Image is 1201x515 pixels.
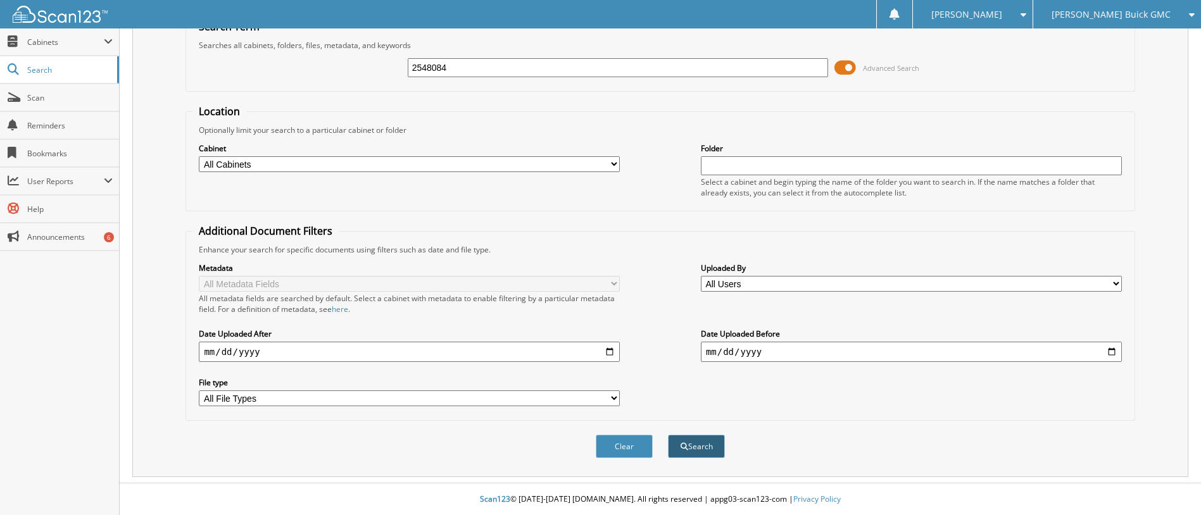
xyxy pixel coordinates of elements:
[199,328,620,339] label: Date Uploaded After
[27,232,113,242] span: Announcements
[199,143,620,154] label: Cabinet
[199,342,620,362] input: start
[199,293,620,314] div: All metadata fields are searched by default. Select a cabinet with metadata to enable filtering b...
[1052,11,1171,18] span: [PERSON_NAME] Buick GMC
[27,148,113,159] span: Bookmarks
[13,6,108,23] img: scan123-logo-white.svg
[931,11,1002,18] span: [PERSON_NAME]
[701,328,1122,339] label: Date Uploaded Before
[27,120,113,131] span: Reminders
[27,37,104,47] span: Cabinets
[701,177,1122,198] div: Select a cabinet and begin typing the name of the folder you want to search in. If the name match...
[480,493,510,504] span: Scan123
[596,435,653,458] button: Clear
[668,435,725,458] button: Search
[199,377,620,388] label: File type
[192,40,1128,51] div: Searches all cabinets, folders, files, metadata, and keywords
[863,63,919,73] span: Advanced Search
[104,232,114,242] div: 6
[701,342,1122,362] input: end
[701,143,1122,154] label: Folder
[192,104,246,118] legend: Location
[192,244,1128,255] div: Enhance your search for specific documents using filters such as date and file type.
[701,263,1122,273] label: Uploaded By
[192,125,1128,135] div: Optionally limit your search to a particular cabinet or folder
[332,304,348,314] a: here
[27,65,111,75] span: Search
[27,176,104,187] span: User Reports
[199,263,620,273] label: Metadata
[27,92,113,103] span: Scan
[27,204,113,214] span: Help
[793,493,841,504] a: Privacy Policy
[1138,454,1201,515] iframe: Chat Widget
[120,484,1201,515] div: © [DATE]-[DATE] [DOMAIN_NAME]. All rights reserved | appg03-scan123-com |
[192,224,339,238] legend: Additional Document Filters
